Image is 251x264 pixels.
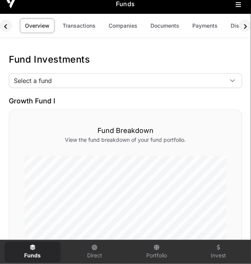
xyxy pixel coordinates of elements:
iframe: Chat Widget [213,227,251,264]
a: Documents [145,18,184,33]
a: Invest [191,242,247,262]
span: Select a fund [9,74,223,88]
a: Direct [67,242,123,262]
a: Overview [20,18,54,33]
a: Funds [5,242,61,262]
p: View the fund breakdown of your fund portfolio. [25,136,226,144]
h1: Growth Fund I [9,96,242,106]
a: Portfolio [129,242,185,262]
a: Companies [104,18,142,33]
a: Payments [187,18,223,33]
h3: Fund Breakdown [25,125,226,136]
h1: Fund Investments [9,53,242,66]
a: Transactions [58,18,101,33]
